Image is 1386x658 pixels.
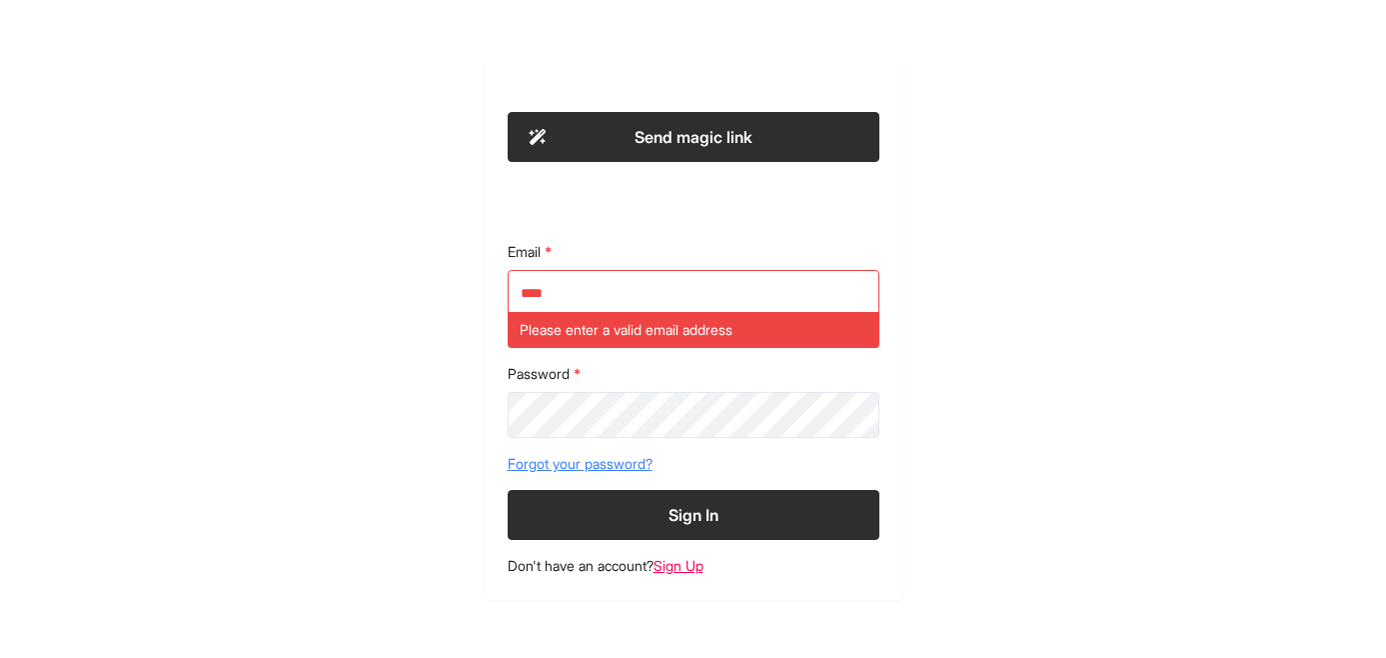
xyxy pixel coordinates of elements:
a: Forgot your password? [508,454,879,474]
div: Please enter a valid email address [508,312,879,348]
button: Sign In [508,490,879,540]
button: Send magic link [508,112,879,162]
footer: Don't have an account? [508,556,879,576]
label: Password [508,364,879,384]
a: Sign Up [654,557,703,574]
label: Email [508,242,879,262]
